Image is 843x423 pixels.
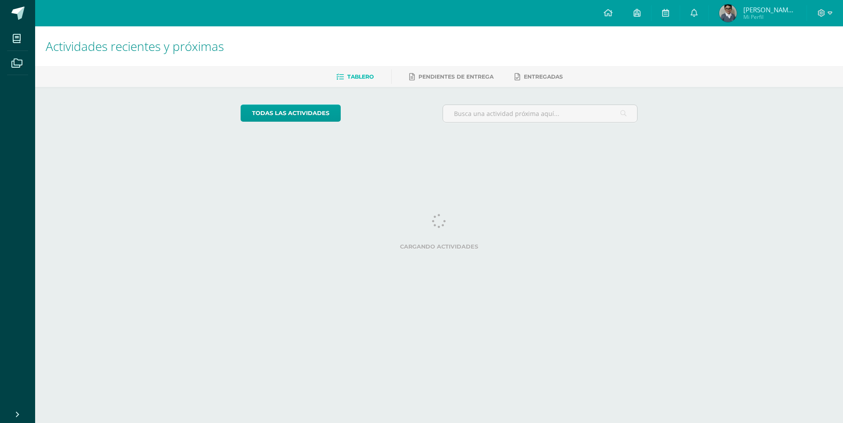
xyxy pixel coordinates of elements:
span: [PERSON_NAME] de [PERSON_NAME] [743,5,796,14]
input: Busca una actividad próxima aquí... [443,105,638,122]
span: Mi Perfil [743,13,796,21]
img: 0a2fc88354891e037b47c959cf6d87a8.png [719,4,737,22]
span: Actividades recientes y próximas [46,38,224,54]
a: Entregadas [515,70,563,84]
span: Tablero [347,73,374,80]
span: Entregadas [524,73,563,80]
span: Pendientes de entrega [418,73,494,80]
a: Tablero [336,70,374,84]
a: Pendientes de entrega [409,70,494,84]
a: todas las Actividades [241,105,341,122]
label: Cargando actividades [241,243,638,250]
